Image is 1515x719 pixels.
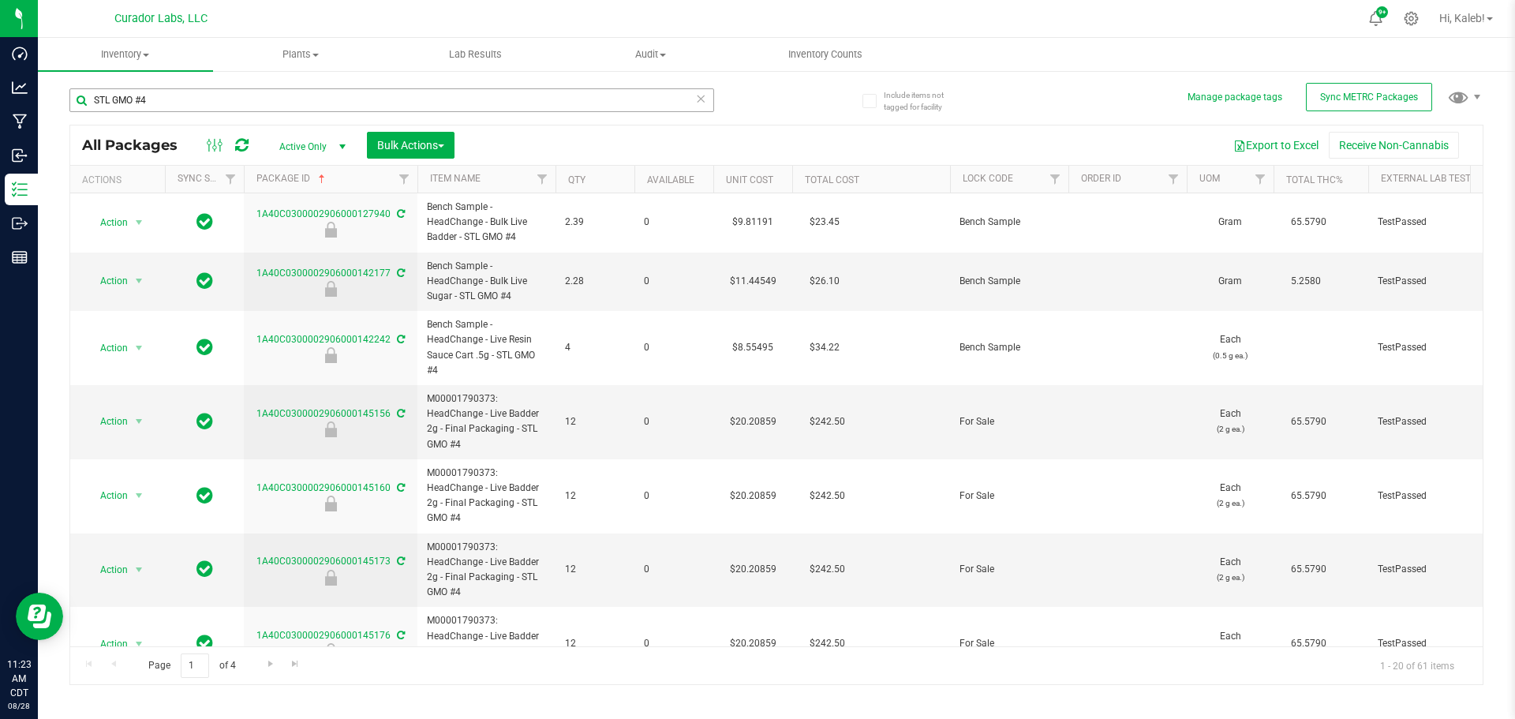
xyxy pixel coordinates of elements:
span: M00001790373: HeadChange - Live Badder 2g - Final Packaging - STL GMO #4 [427,613,546,674]
td: $20.20859 [713,459,792,534]
p: (2 g ea.) [1196,421,1264,436]
span: 0 [644,340,704,355]
span: Sync from Compliance System [395,208,405,219]
span: In Sync [196,558,213,580]
p: 08/28 [7,700,31,712]
div: Manage settings [1401,11,1421,26]
span: $242.50 [802,410,853,433]
span: 2.28 [565,274,625,289]
div: For Sale [241,643,420,659]
a: Go to the next page [259,653,282,675]
span: Action [86,410,129,433]
span: Sync from Compliance System [395,630,405,641]
a: 1A40C0300002906000142242 [256,334,391,345]
span: Action [86,485,129,507]
a: Lock Code [963,173,1013,184]
td: $20.20859 [713,534,792,608]
span: 2.39 [565,215,625,230]
span: $26.10 [802,270,847,293]
span: 12 [565,414,625,429]
button: Manage package tags [1188,91,1282,104]
span: Page of 4 [135,653,249,678]
a: Order Id [1081,173,1121,184]
span: Sync from Compliance System [395,408,405,419]
span: $242.50 [802,632,853,655]
span: Bench Sample [959,340,1059,355]
span: 65.5790 [1283,632,1334,655]
span: For Sale [959,562,1059,577]
span: $242.50 [802,558,853,581]
inline-svg: Outbound [12,215,28,231]
inline-svg: Reports [12,249,28,265]
span: In Sync [196,632,213,654]
a: Total THC% [1286,174,1343,185]
span: Clear [695,88,706,109]
span: Bench Sample - HeadChange - Bulk Live Badder - STL GMO #4 [427,200,546,245]
p: (2 g ea.) [1196,496,1264,511]
span: Sync METRC Packages [1320,92,1418,103]
button: Bulk Actions [367,132,454,159]
span: Inventory Counts [767,47,884,62]
span: 4 [565,340,625,355]
span: Sync from Compliance System [395,334,405,345]
span: $242.50 [802,485,853,507]
span: 0 [644,562,704,577]
span: Audit [563,47,737,62]
button: Sync METRC Packages [1306,83,1432,111]
span: In Sync [196,336,213,358]
span: M00001790373: HeadChange - Live Badder 2g - Final Packaging - STL GMO #4 [427,540,546,601]
span: All Packages [82,137,193,154]
span: Bench Sample - HeadChange - Bulk Live Sugar - STL GMO #4 [427,259,546,305]
a: UOM [1199,173,1220,184]
span: select [129,633,149,655]
span: Gram [1196,215,1264,230]
span: $34.22 [802,336,847,359]
span: 65.5790 [1283,485,1334,507]
a: Package ID [256,173,328,184]
a: Filter [1042,166,1068,193]
span: For Sale [959,489,1059,504]
inline-svg: Manufacturing [12,114,28,129]
p: (2 g ea.) [1196,644,1264,659]
a: Go to the last page [284,653,307,675]
input: Search Package ID, Item Name, SKU, Lot or Part Number... [69,88,714,112]
span: Each [1196,481,1264,511]
span: Action [86,633,129,655]
span: 12 [565,562,625,577]
span: In Sync [196,270,213,292]
a: External Lab Test Result [1381,173,1505,184]
a: Sync Status [178,173,238,184]
span: In Sync [196,211,213,233]
span: select [129,337,149,359]
span: Inventory [38,47,213,62]
a: 1A40C0300002906000142177 [256,268,391,279]
span: 65.5790 [1283,410,1334,433]
span: Each [1196,406,1264,436]
span: Hi, Kaleb! [1439,12,1485,24]
span: Bulk Actions [377,139,444,152]
div: Bench Sample [241,281,420,297]
a: 1A40C0300002906000145173 [256,556,391,567]
a: Inventory [38,38,213,71]
span: M00001790373: HeadChange - Live Badder 2g - Final Packaging - STL GMO #4 [427,466,546,526]
a: Available [647,174,694,185]
a: Qty [568,174,585,185]
td: $11.44549 [713,253,792,312]
a: Filter [1161,166,1187,193]
input: 1 [181,653,209,678]
span: select [129,559,149,581]
span: select [129,485,149,507]
inline-svg: Dashboard [12,46,28,62]
span: Bench Sample [959,215,1059,230]
iframe: Resource center [16,593,63,640]
a: Unit Cost [726,174,773,185]
a: Filter [391,166,417,193]
button: Receive Non-Cannabis [1329,132,1459,159]
inline-svg: Analytics [12,80,28,95]
div: Bench Sample [241,347,420,363]
a: Filter [1248,166,1274,193]
span: 0 [644,489,704,504]
td: $8.55495 [713,311,792,385]
span: 12 [565,636,625,651]
span: In Sync [196,485,213,507]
